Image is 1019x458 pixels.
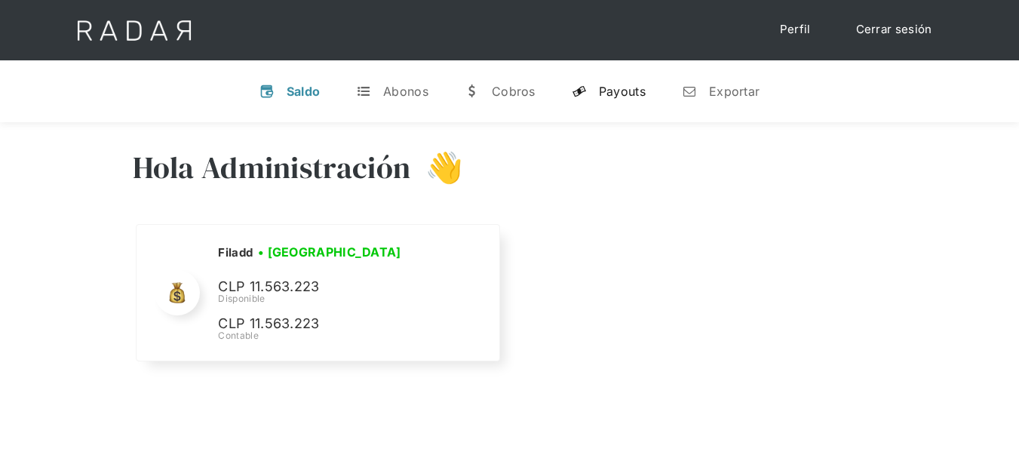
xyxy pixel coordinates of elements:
[572,84,587,99] div: y
[133,149,411,186] h3: Hola Administración
[492,84,536,99] div: Cobros
[258,243,401,261] h3: • [GEOGRAPHIC_DATA]
[599,84,646,99] div: Payouts
[356,84,371,99] div: t
[383,84,428,99] div: Abonos
[682,84,697,99] div: n
[218,245,253,260] h2: Filadd
[259,84,275,99] div: v
[287,84,321,99] div: Saldo
[218,313,444,335] p: CLP 11.563.223
[709,84,760,99] div: Exportar
[841,15,947,45] a: Cerrar sesión
[410,149,463,186] h3: 👋
[218,292,444,306] div: Disponible
[765,15,826,45] a: Perfil
[465,84,480,99] div: w
[218,276,444,298] p: CLP 11.563.223
[218,329,444,343] div: Contable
